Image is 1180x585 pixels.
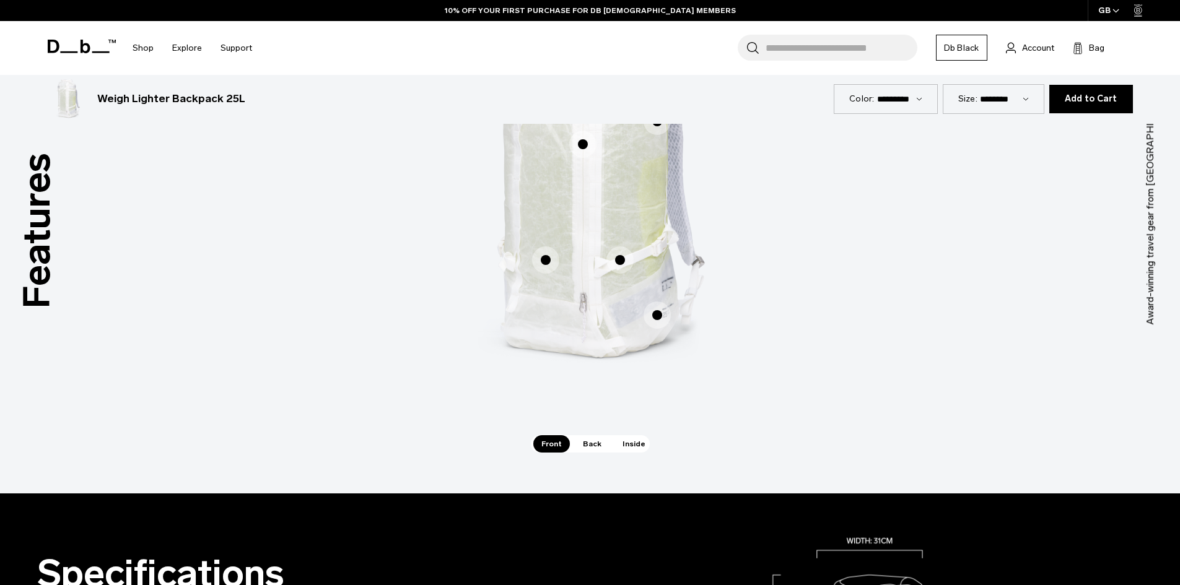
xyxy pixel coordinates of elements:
a: Account [1006,40,1054,55]
span: Add to Cart [1065,94,1117,104]
span: Bag [1089,41,1104,54]
span: Inside [614,435,653,453]
a: Support [221,26,252,70]
a: Shop [133,26,154,70]
label: Size: [958,92,977,105]
span: Back [575,435,610,453]
a: Explore [172,26,202,70]
span: Front [533,435,570,453]
label: Color: [849,92,875,105]
nav: Main Navigation [123,21,261,75]
button: Bag [1073,40,1104,55]
span: Account [1022,41,1054,54]
h3: Weigh Lighter Backpack 25L [97,91,245,107]
a: 10% OFF YOUR FIRST PURCHASE FOR DB [DEMOGRAPHIC_DATA] MEMBERS [445,5,736,16]
h3: Features [9,154,66,309]
a: Db Black [936,35,987,61]
button: Add to Cart [1049,85,1133,113]
img: Weigh Lighter Backpack 25L Diffusion [48,79,87,119]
